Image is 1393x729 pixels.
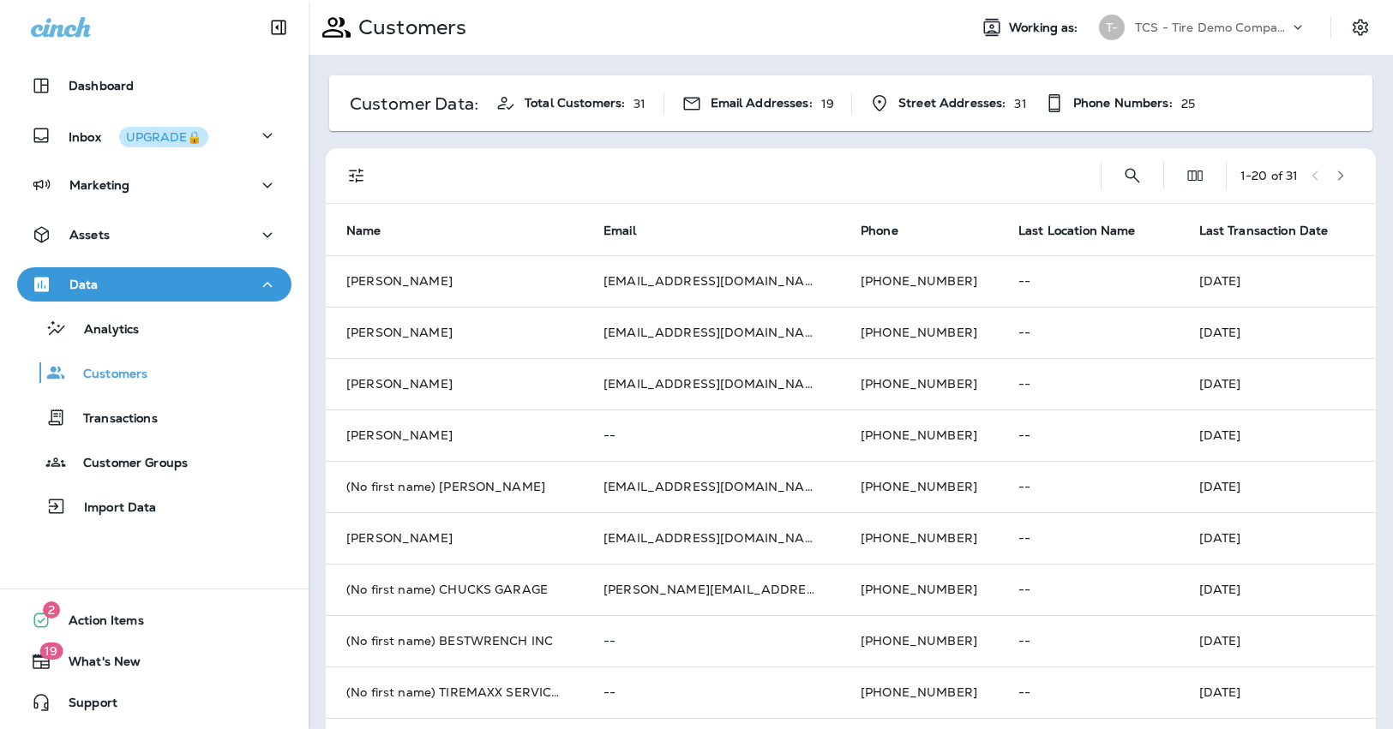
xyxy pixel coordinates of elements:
button: 19What's New [17,644,291,678]
td: [PHONE_NUMBER] [840,409,998,461]
p: 31 [633,97,645,111]
td: [PHONE_NUMBER] [840,255,998,307]
div: T- [1099,15,1125,40]
span: Working as: [1009,21,1082,35]
p: Inbox [69,127,208,145]
td: [PHONE_NUMBER] [840,666,998,718]
span: Total Customers: [525,96,625,111]
td: [EMAIL_ADDRESS][DOMAIN_NAME] [583,255,840,307]
span: Last Location Name [1018,224,1136,238]
span: Name [346,223,404,238]
button: Import Data [17,488,291,524]
td: [PHONE_NUMBER] [840,461,998,512]
span: Email [603,224,636,238]
span: Phone Numbers: [1073,96,1173,111]
button: Transactions [17,399,291,435]
p: 19 [821,97,834,111]
td: [PERSON_NAME] [326,512,583,564]
td: [PHONE_NUMBER] [840,307,998,358]
button: InboxUPGRADE🔒 [17,118,291,152]
td: [PHONE_NUMBER] [840,564,998,615]
p: Customer Data: [350,97,478,111]
td: (No first name) BESTWRENCH INC [326,615,583,666]
p: Customers [351,15,466,40]
button: Filters [339,158,374,193]
p: 25 [1181,97,1195,111]
p: -- [603,685,820,699]
p: -- [1018,531,1158,545]
span: Last Transaction Date [1199,224,1329,238]
td: [PERSON_NAME][EMAIL_ADDRESS][DOMAIN_NAME] [583,564,840,615]
td: [PERSON_NAME] [326,409,583,461]
p: -- [1018,634,1158,648]
p: -- [1018,274,1158,288]
span: Email [603,223,658,238]
button: Analytics [17,310,291,346]
p: Marketing [69,178,129,192]
button: Support [17,685,291,720]
span: 19 [39,642,63,660]
p: Customers [66,367,147,383]
span: What's New [51,654,141,675]
p: TCS - Tire Demo Company [1135,21,1289,34]
p: -- [1018,377,1158,391]
button: UPGRADE🔒 [119,127,208,147]
div: UPGRADE🔒 [126,131,201,143]
td: [PERSON_NAME] [326,307,583,358]
p: Import Data [67,500,157,517]
p: -- [1018,685,1158,699]
span: Last Location Name [1018,223,1158,238]
button: Dashboard [17,69,291,103]
span: 2 [43,601,60,618]
td: [PHONE_NUMBER] [840,615,998,666]
div: 1 - 20 of 31 [1240,169,1298,182]
td: [PHONE_NUMBER] [840,358,998,409]
p: Dashboard [69,79,134,93]
span: Last Transaction Date [1199,223,1351,238]
button: Data [17,267,291,302]
button: 2Action Items [17,603,291,637]
p: Assets [69,228,110,242]
td: [EMAIL_ADDRESS][DOMAIN_NAME] [583,512,840,564]
button: Search Customers [1115,158,1150,193]
p: -- [1018,326,1158,339]
td: [PERSON_NAME] [326,255,583,307]
td: (No first name) [PERSON_NAME] [326,461,583,512]
p: -- [1018,480,1158,493]
td: [EMAIL_ADDRESS][DOMAIN_NAME] [583,307,840,358]
span: Support [51,696,117,716]
p: 31 [1014,97,1026,111]
p: Data [69,278,99,291]
p: -- [1018,428,1158,442]
p: Analytics [67,322,139,338]
button: Collapse Sidebar [255,10,303,45]
p: Transactions [66,411,158,427]
p: -- [1018,583,1158,596]
span: Phone [861,224,898,238]
button: Customers [17,355,291,391]
span: Phone [861,223,921,238]
td: [EMAIL_ADDRESS][DOMAIN_NAME] [583,358,840,409]
button: Customer Groups [17,444,291,480]
td: [PERSON_NAME] [326,358,583,409]
p: -- [603,634,820,648]
span: Action Items [51,613,144,634]
td: (No first name) CHUCKS GARAGE [326,564,583,615]
td: [EMAIL_ADDRESS][DOMAIN_NAME] [583,461,840,512]
p: Customer Groups [66,456,188,472]
button: Assets [17,218,291,252]
button: Edit Fields [1178,158,1212,193]
td: [PHONE_NUMBER] [840,512,998,564]
p: -- [603,428,820,442]
button: Settings [1345,12,1376,43]
span: Name [346,224,381,238]
button: Marketing [17,168,291,202]
span: Street Addresses: [898,96,1006,111]
span: Email Addresses: [711,96,813,111]
td: (No first name) TIREMAXX SERVICE CENTERS AUTOMOBILE REPAIRS [326,666,583,718]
